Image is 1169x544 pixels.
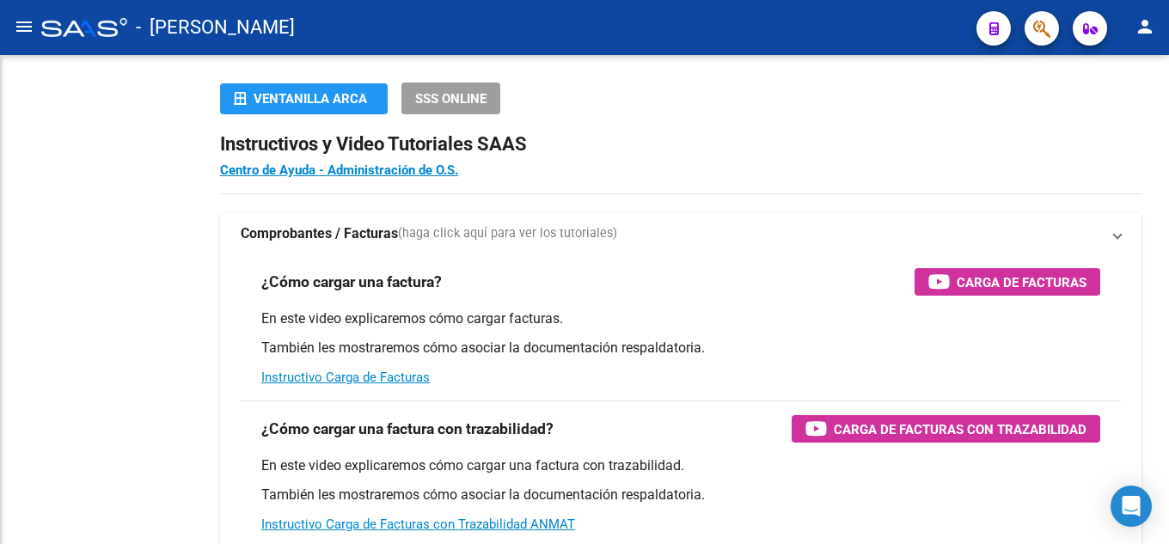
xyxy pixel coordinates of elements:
div: Open Intercom Messenger [1111,486,1152,527]
span: SSS ONLINE [415,91,487,107]
h3: ¿Cómo cargar una factura con trazabilidad? [261,417,554,441]
div: Ventanilla ARCA [234,83,374,114]
button: Carga de Facturas [915,268,1100,296]
h2: Instructivos y Video Tutoriales SAAS [220,128,1141,161]
button: Carga de Facturas con Trazabilidad [792,415,1100,443]
strong: Comprobantes / Facturas [241,224,398,243]
p: También les mostraremos cómo asociar la documentación respaldatoria. [261,339,1100,358]
button: Ventanilla ARCA [220,83,388,114]
span: Carga de Facturas con Trazabilidad [834,419,1086,440]
a: Centro de Ayuda - Administración de O.S. [220,162,458,178]
button: SSS ONLINE [401,83,500,114]
span: Carga de Facturas [957,272,1086,293]
span: - [PERSON_NAME] [136,9,295,46]
span: (haga click aquí para ver los tutoriales) [398,224,617,243]
p: En este video explicaremos cómo cargar facturas. [261,309,1100,328]
h3: ¿Cómo cargar una factura? [261,270,442,294]
mat-icon: person [1135,16,1155,37]
a: Instructivo Carga de Facturas [261,370,430,385]
a: Instructivo Carga de Facturas con Trazabilidad ANMAT [261,516,575,532]
p: En este video explicaremos cómo cargar una factura con trazabilidad. [261,456,1100,475]
mat-icon: menu [14,16,34,37]
p: También les mostraremos cómo asociar la documentación respaldatoria. [261,486,1100,504]
mat-expansion-panel-header: Comprobantes / Facturas(haga click aquí para ver los tutoriales) [220,213,1141,254]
